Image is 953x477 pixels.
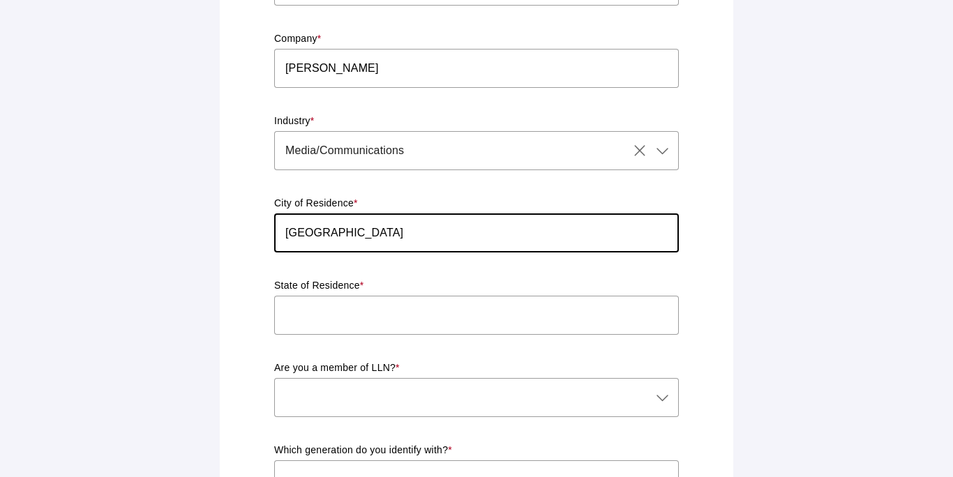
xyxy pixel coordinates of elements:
[274,361,679,375] p: Are you a member of LLN?
[274,32,679,46] p: Company
[274,279,679,293] p: State of Residence
[274,114,679,128] p: Industry
[285,142,404,159] span: Media/Communications
[274,197,679,211] p: City of Residence
[631,142,648,159] i: Clear
[274,444,679,457] p: Which generation do you identify with?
